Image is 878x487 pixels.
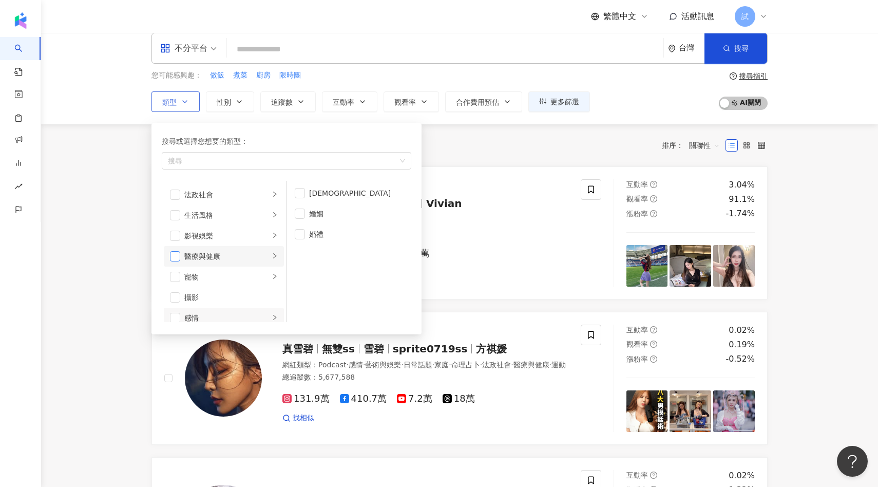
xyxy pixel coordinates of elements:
[333,98,354,106] span: 互動率
[164,184,284,205] li: 法政社會
[322,91,377,112] button: 互動率
[650,472,657,479] span: question-circle
[726,353,755,365] div: -0.52%
[443,394,475,404] span: 18萬
[713,245,755,287] img: post-image
[451,361,480,369] span: 命理占卜
[14,176,23,199] span: rise
[689,137,720,154] span: 關聯性
[739,72,768,80] div: 搜尋指引
[726,208,755,219] div: -1.74%
[184,312,270,324] div: 感情
[681,11,714,21] span: 活動訊息
[289,183,409,203] li: LGBT
[217,98,231,106] span: 性別
[164,205,284,226] li: 生活風格
[282,343,313,355] span: 真雪碧
[704,33,767,64] button: 搜尋
[837,446,868,477] iframe: Help Scout Beacon - Open
[626,210,648,218] span: 漲粉率
[349,361,363,369] span: 感情
[184,271,270,283] div: 寵物
[256,70,271,81] button: 廚房
[322,343,355,355] span: 無雙ss
[734,44,749,52] span: 搜尋
[434,361,449,369] span: 家庭
[365,361,401,369] span: 藝術與娛樂
[729,339,755,350] div: 0.19%
[650,181,657,188] span: question-circle
[476,343,507,355] span: 方祺媛
[162,98,177,106] span: 類型
[626,245,668,287] img: post-image
[401,361,403,369] span: ·
[12,12,29,29] img: logo icon
[626,471,648,479] span: 互動率
[282,215,568,225] div: 網紅類型 ：
[426,197,462,210] span: Vivian
[309,229,403,240] div: 婚禮
[511,361,513,369] span: ·
[164,246,284,267] li: 醫療與健康
[670,390,711,432] img: post-image
[184,230,270,241] div: 影視娛樂
[272,232,278,238] span: right
[393,343,468,355] span: sprite0719ss
[364,343,384,355] span: 雪碧
[384,91,439,112] button: 觀看率
[272,212,278,218] span: right
[397,394,432,404] span: 7.2萬
[160,40,207,57] div: 不分平台
[668,45,676,52] span: environment
[551,361,566,369] span: 運動
[394,98,416,106] span: 觀看率
[184,189,270,200] div: 法政社會
[650,355,657,363] span: question-circle
[741,11,749,22] span: 試
[445,91,522,112] button: 合作費用預估
[626,355,648,363] span: 漲粉率
[289,203,409,224] li: 婚姻
[626,390,668,432] img: post-image
[272,191,278,197] span: right
[151,91,200,112] button: 類型搜尋或選擇您想要的類型：搜尋藝術與娛樂美妝時尚氣候和環境日常話題教育與學習家庭財經美食命理占卜遊戲法政社會生活風格影視娛樂醫療與健康寵物攝影感情宗教促購導購運動科技交通工具旅遊成人[DEMO...
[279,70,301,81] button: 限時團
[650,341,657,348] span: question-circle
[729,179,755,191] div: 3.04%
[282,227,568,237] div: 總追蹤數 ： 6,596,533
[162,136,411,147] div: 搜尋或選擇您想要的類型：
[679,44,704,52] div: 台灣
[662,137,726,154] div: 排序：
[549,361,551,369] span: ·
[363,361,365,369] span: ·
[550,98,579,106] span: 更多篩選
[272,314,278,321] span: right
[650,195,657,202] span: question-circle
[185,340,262,417] img: KOL Avatar
[480,361,482,369] span: ·
[14,37,35,77] a: search
[260,91,316,112] button: 追蹤數
[164,267,284,287] li: 寵物
[184,210,270,221] div: 生活風格
[282,394,330,404] span: 131.9萬
[282,372,568,383] div: 總追蹤數 ： 5,677,588
[626,180,648,189] span: 互動率
[233,70,248,81] button: 煮菜
[729,194,755,205] div: 91.1%
[271,98,293,106] span: 追蹤數
[650,326,657,333] span: question-circle
[713,390,755,432] img: post-image
[164,226,284,246] li: 影視娛樂
[729,325,755,336] div: 0.02%
[293,413,314,423] span: 找相似
[272,253,278,259] span: right
[151,312,768,445] a: KOL Avatar真雪碧無雙ss雪碧sprite0719ss方祺媛網紅類型：Podcast·感情·藝術與娛樂·日常話題·家庭·命理占卜·法政社會·醫療與健康·運動總追蹤數：5,677,5881...
[340,394,387,404] span: 410.7萬
[151,70,202,81] span: 您可能感興趣：
[164,308,284,328] li: 感情
[346,361,348,369] span: ·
